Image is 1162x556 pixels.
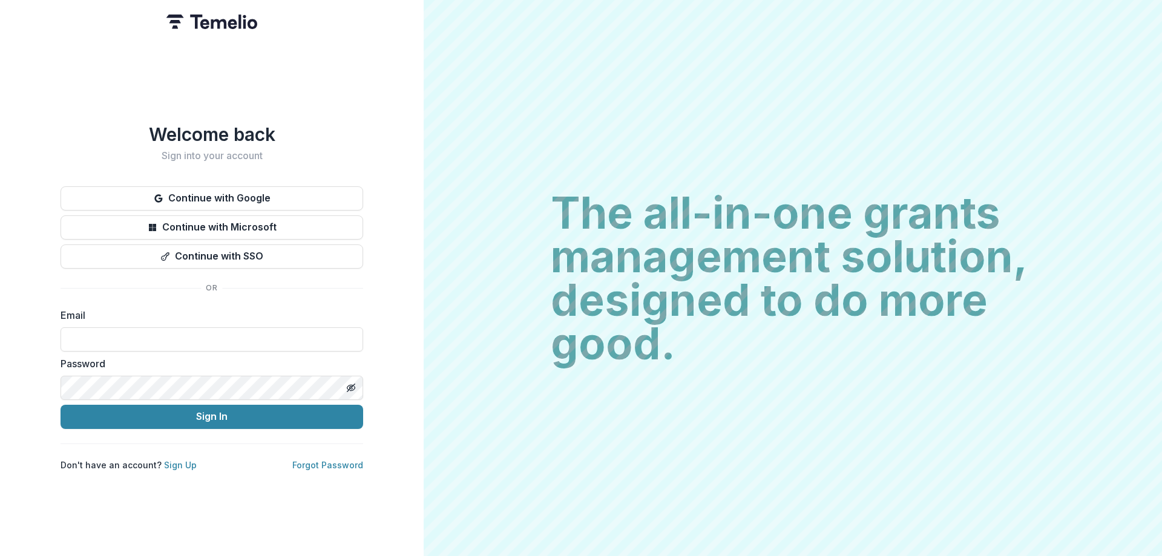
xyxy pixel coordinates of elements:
img: Temelio [166,15,257,29]
label: Password [61,356,356,371]
a: Sign Up [164,460,197,470]
h2: Sign into your account [61,150,363,162]
label: Email [61,308,356,322]
button: Toggle password visibility [341,378,361,397]
button: Sign In [61,405,363,429]
h1: Welcome back [61,123,363,145]
a: Forgot Password [292,460,363,470]
button: Continue with Google [61,186,363,211]
button: Continue with SSO [61,244,363,269]
button: Continue with Microsoft [61,215,363,240]
p: Don't have an account? [61,459,197,471]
